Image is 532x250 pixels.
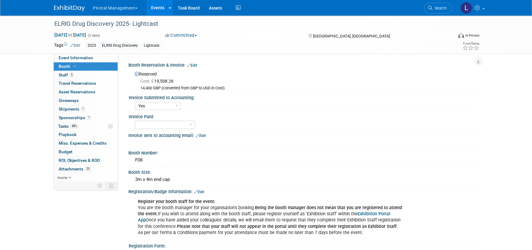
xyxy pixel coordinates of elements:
[313,34,389,38] span: [GEOGRAPHIC_DATA], [GEOGRAPHIC_DATA]
[54,96,118,105] a: Giveaways
[59,141,107,146] span: Misc. Expenses & Credits
[59,132,76,137] span: Playbook
[129,93,475,101] div: Invoice Submitted to Accounting:
[54,71,118,79] a: Staff5
[59,115,91,120] span: Sponsorships
[54,131,118,139] a: Playbook
[58,124,79,129] span: Tasks
[424,3,452,14] a: Search
[59,166,91,171] span: Attachments
[105,182,118,190] td: Toggle Event Tabs
[54,5,85,11] img: ExhibitDay
[57,175,67,180] span: more
[87,33,100,37] span: (2 days)
[59,81,96,86] span: Travel Reservations
[138,205,402,217] b: Being the booth manager does not mean that you are registered to attend the event.
[59,89,95,94] span: Asset Reservations
[54,165,118,173] a: Attachments25
[54,32,86,38] span: [DATE] [DATE]
[177,224,398,229] b: Please note that your staff will not appear in the portal until they complete their registration ...
[133,155,473,165] div: F08
[54,54,118,62] a: Event Information
[54,88,118,96] a: Asset Reservations
[59,55,93,60] span: Event Information
[54,114,118,122] a: Sponsorships1
[133,69,473,91] div: Reserved
[95,182,105,190] td: Personalize Event Tab Strip
[59,64,77,69] span: Booth
[54,105,118,113] a: Shipments1
[85,166,91,171] span: 25
[129,112,475,120] div: Invoice Paid:
[59,72,74,77] span: Staff
[73,64,76,68] i: Booth reservation complete
[128,187,478,195] div: Registration/Badge Information:
[128,61,478,68] div: Booth Reservation & Invoice:
[194,190,204,194] a: Edit
[100,42,140,49] div: ELRIG Drug Discovery
[67,33,73,37] span: to
[196,134,206,138] a: Edit
[465,33,479,38] div: In-Person
[128,131,478,139] div: Invoice sent to accounting email:
[134,196,410,239] div: You are the booth manager for your organisation's booking. If you wish to attend along with the b...
[81,107,85,111] span: 1
[140,79,176,84] span: 19,508.26
[460,2,472,14] img: Leslie Pelton
[187,63,197,68] a: Edit
[128,168,478,175] div: Booth Size:
[52,18,443,29] div: ELRIG Drug Discovery 2025- Lightcast
[463,42,479,45] div: Event Rating
[140,86,473,91] div: 14,400 GBP (converted from GBP to USD in Cost)
[140,79,154,84] span: Cost: $
[59,98,79,103] span: Giveaways
[54,122,118,131] a: Tasks88%
[54,42,80,49] td: Tags
[70,124,79,128] span: 88%
[86,42,98,49] div: 2025
[54,148,118,156] a: Budget
[54,79,118,88] a: Travel Reservations
[59,158,100,163] span: ROI, Objectives & ROO
[70,43,80,48] a: Edit
[54,156,118,165] a: ROI, Objectives & ROO
[69,72,74,77] span: 5
[129,241,475,249] div: Registration Form:
[87,115,91,120] span: 1
[432,6,447,10] span: Search
[54,139,118,147] a: Misc. Expenses & Credits
[59,107,85,111] span: Shipments
[54,174,118,182] a: more
[416,32,479,41] div: Event Format
[128,148,478,156] div: Booth Number:
[59,149,72,154] span: Budget
[458,33,464,38] img: Format-Inperson.png
[163,32,199,39] button: Committed
[133,175,473,184] div: 3m x 4m end cap
[142,42,161,49] div: Lightcast
[138,199,215,204] b: Register your booth staff for the event:
[54,62,118,71] a: Booth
